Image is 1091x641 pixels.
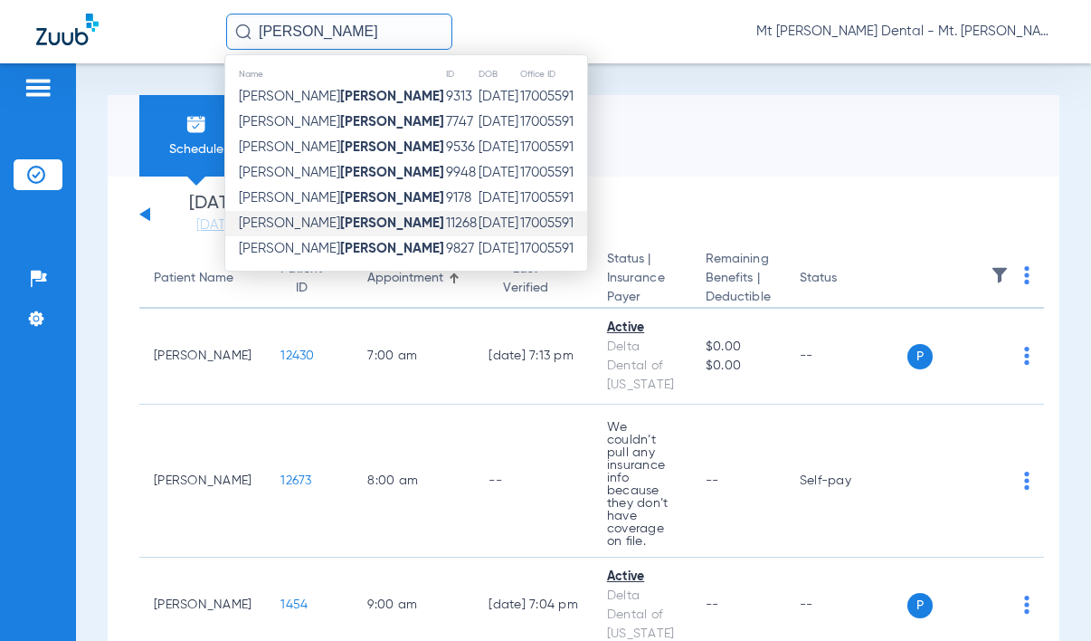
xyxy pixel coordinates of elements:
span: 12430 [280,349,314,362]
span: [PERSON_NAME] [239,90,444,103]
a: [DATE] [162,216,270,234]
td: -- [474,405,593,558]
td: [DATE] [478,236,519,262]
td: [DATE] [478,211,519,236]
span: P [907,593,933,618]
td: 9313 [445,84,478,110]
img: hamburger-icon [24,77,52,99]
span: -- [706,598,719,611]
div: Patient Name [154,269,233,288]
td: 17005591 [519,110,587,135]
strong: [PERSON_NAME] [340,216,444,230]
div: Patient ID [280,260,322,298]
td: 17005591 [519,135,587,160]
td: 17005591 [519,236,587,262]
img: group-dot-blue.svg [1024,347,1029,365]
span: [PERSON_NAME] [239,140,444,154]
td: 9536 [445,135,478,160]
strong: [PERSON_NAME] [340,166,444,179]
span: $0.00 [706,338,771,357]
span: [PERSON_NAME] [239,216,444,230]
td: 9827 [445,236,478,262]
td: [PERSON_NAME] [139,309,266,405]
td: 17005591 [519,84,587,110]
td: 11268 [445,211,478,236]
img: Schedule [185,113,207,135]
div: Delta Dental of [US_STATE] [607,338,677,395]
div: Patient Name [154,269,251,288]
div: Last Verified [489,260,578,298]
p: We couldn’t pull any insurance info because they don’t have coverage on file. [607,421,677,548]
img: Zuub Logo [36,14,99,45]
li: [DATE] [162,195,270,234]
div: Appointment [367,269,460,288]
td: [DATE] [478,135,519,160]
td: 17005591 [519,160,587,186]
span: [PERSON_NAME] [239,242,444,255]
td: 9948 [445,160,478,186]
span: Mt [PERSON_NAME] Dental - Mt. [PERSON_NAME] Dental [756,23,1055,41]
iframe: Chat Widget [1001,554,1091,641]
img: Search Icon [235,24,251,40]
span: [PERSON_NAME] [239,191,444,205]
td: Self-pay [785,405,907,558]
div: Last Verified [489,260,562,298]
strong: [PERSON_NAME] [340,140,444,154]
span: P [907,344,933,369]
span: Schedule [153,140,239,158]
span: -- [706,474,719,487]
th: DOB [478,64,519,84]
div: Active [607,319,677,338]
div: Appointment [367,269,443,288]
span: 12673 [280,474,311,487]
td: [DATE] [478,110,519,135]
img: group-dot-blue.svg [1024,266,1029,284]
td: 8:00 AM [353,405,474,558]
td: [DATE] [478,84,519,110]
td: 17005591 [519,186,587,211]
span: [PERSON_NAME] [239,115,444,129]
div: Patient ID [280,260,338,298]
img: filter.svg [991,266,1009,284]
span: $0.00 [706,357,771,376]
td: [DATE] [478,160,519,186]
th: Name [225,64,445,84]
td: 17005591 [519,211,587,236]
input: Search for patients [226,14,452,50]
th: Office ID [519,64,587,84]
td: [DATE] 7:13 PM [474,309,593,405]
strong: [PERSON_NAME] [340,191,444,205]
div: Active [607,568,677,587]
th: Status | [593,250,691,309]
span: [PERSON_NAME] [239,166,444,179]
span: 1454 [280,598,308,611]
th: ID [445,64,478,84]
strong: [PERSON_NAME] [340,115,444,129]
td: 7:00 AM [353,309,474,405]
th: Status [785,250,907,309]
td: [PERSON_NAME] [139,405,266,558]
td: [DATE] [478,186,519,211]
img: group-dot-blue.svg [1024,472,1029,490]
td: 9178 [445,186,478,211]
strong: [PERSON_NAME] [340,90,444,103]
td: 7747 [445,110,478,135]
td: -- [785,309,907,405]
strong: [PERSON_NAME] [340,242,444,255]
span: Deductible [706,288,771,307]
th: Remaining Benefits | [691,250,785,309]
span: Insurance Payer [607,269,677,307]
